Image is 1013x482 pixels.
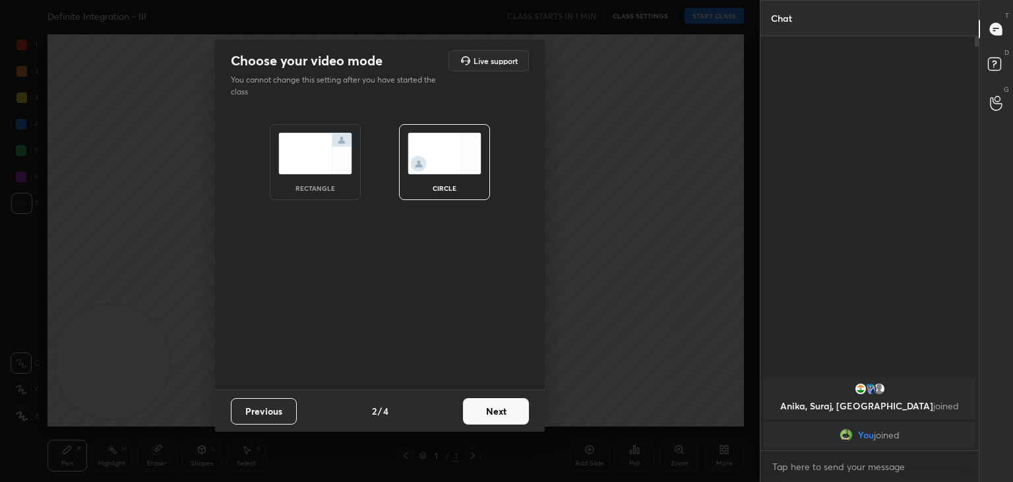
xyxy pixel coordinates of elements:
[863,382,876,396] img: 48d19d24f8214c8f85461ad0a993ac84.jpg
[289,185,342,191] div: rectangle
[278,133,352,174] img: normalScreenIcon.ae25ed63.svg
[760,1,803,36] p: Chat
[933,399,959,412] span: joined
[463,398,529,425] button: Next
[1004,48,1009,57] p: D
[372,404,377,418] h4: 2
[418,185,471,191] div: circle
[840,429,853,442] img: a434298a68d44316b023bd070e79c2f5.jpg
[760,374,979,451] div: grid
[1005,11,1009,20] p: T
[874,430,900,440] span: joined
[231,74,445,98] p: You cannot change this setting after you have started the class
[858,430,874,440] span: You
[474,57,518,65] h5: Live support
[772,401,967,411] p: Anika, Suraj, [GEOGRAPHIC_DATA]
[231,398,297,425] button: Previous
[383,404,388,418] h4: 4
[873,382,886,396] img: default.png
[854,382,867,396] img: 3d17440235864ff6878e049ce9da99a9.jpg
[378,404,382,418] h4: /
[1004,85,1009,94] p: G
[231,52,383,69] h2: Choose your video mode
[408,133,481,174] img: circleScreenIcon.acc0effb.svg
